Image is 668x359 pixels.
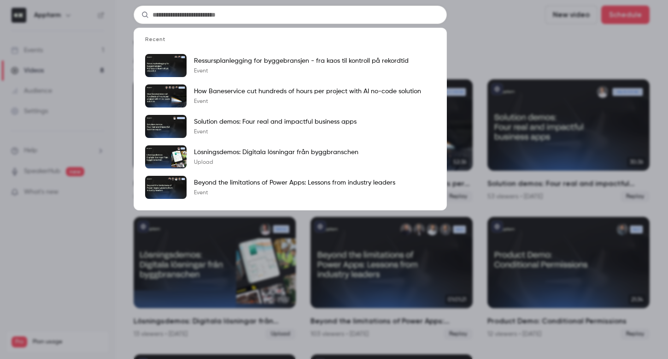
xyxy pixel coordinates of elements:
[194,56,409,66] p: Ressursplanlegging for byggebransjen - fra kaos til kontroll på rekordtid
[194,98,421,105] p: Event
[194,159,358,166] p: Upload
[145,145,187,168] img: Lösningsdemos: Digitala lösningar från byggbranschen
[194,178,395,187] p: Beyond the limitations of Power Apps: Lessons from industry leaders
[145,54,187,77] img: Ressursplanlegging for byggebransjen - fra kaos til kontroll på rekordtid
[194,128,357,136] p: Event
[134,36,446,50] li: Recent
[194,148,358,157] p: Lösningsdemos: Digitala lösningar från byggbranschen
[194,189,395,197] p: Event
[194,87,421,96] p: How Baneservice cut hundreds of hours per project with AI no-code solution
[145,115,187,138] img: Solution demos: Four real and impactful business apps
[194,117,357,126] p: Solution demos: Four real and impactful business apps
[194,67,409,75] p: Event
[145,84,187,108] img: How Baneservice cut hundreds of hours per project with AI no-code solution
[145,176,187,199] img: Beyond the limitations of Power Apps: Lessons from industry leaders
